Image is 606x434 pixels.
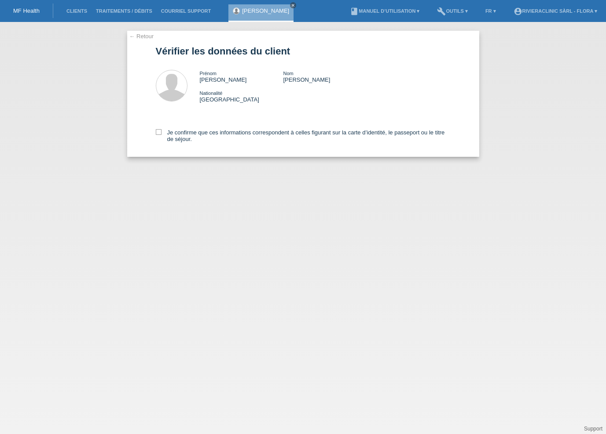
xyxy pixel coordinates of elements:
i: close [291,3,295,7]
span: Nationalité [200,90,223,96]
a: Traitements / débits [92,8,157,14]
a: FR ▾ [481,8,500,14]
span: Prénom [200,71,217,76]
a: Clients [62,8,92,14]
a: buildOutils ▾ [433,8,472,14]
a: bookManuel d’utilisation ▾ [345,8,424,14]
h1: Vérifier les données du client [156,46,451,57]
a: MF Health [13,7,40,14]
div: [PERSON_NAME] [283,70,367,83]
a: close [290,2,296,8]
label: Je confirme que ces informations correspondent à celles figurant sur la carte d’identité, le pass... [156,129,451,142]
a: [PERSON_NAME] [242,7,289,14]
i: book [350,7,359,16]
a: ← Retour [129,33,154,40]
div: [GEOGRAPHIC_DATA] [200,90,283,103]
a: Support [584,426,602,432]
div: [PERSON_NAME] [200,70,283,83]
i: account_circle [514,7,522,16]
a: account_circleRIVIERAclinic Sàrl - Flora ▾ [509,8,602,14]
span: Nom [283,71,293,76]
i: build [437,7,446,16]
a: Courriel Support [157,8,215,14]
